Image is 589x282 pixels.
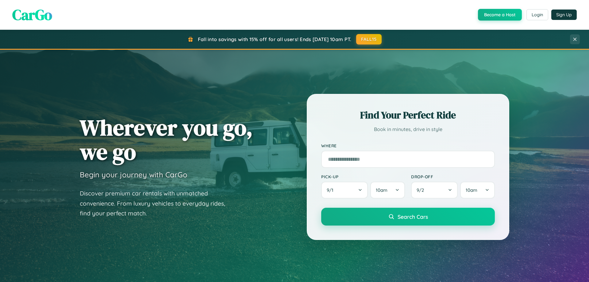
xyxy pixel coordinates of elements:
[370,182,405,199] button: 10am
[551,10,577,20] button: Sign Up
[198,36,352,42] span: Fall into savings with 15% off for all users! Ends [DATE] 10am PT.
[417,187,427,193] span: 9 / 2
[321,174,405,179] label: Pick-up
[80,170,187,179] h3: Begin your journey with CarGo
[321,108,495,122] h2: Find Your Perfect Ride
[460,182,495,199] button: 10am
[321,208,495,226] button: Search Cars
[356,34,382,44] button: FALL15
[526,9,548,20] button: Login
[411,174,495,179] label: Drop-off
[12,5,52,25] span: CarGo
[411,182,458,199] button: 9/2
[321,182,368,199] button: 9/1
[80,115,253,164] h1: Wherever you go, we go
[80,188,233,218] p: Discover premium car rentals with unmatched convenience. From luxury vehicles to everyday rides, ...
[376,187,387,193] span: 10am
[321,143,495,148] label: Where
[466,187,477,193] span: 10am
[321,125,495,134] p: Book in minutes, drive in style
[478,9,522,21] button: Become a Host
[327,187,337,193] span: 9 / 1
[398,213,428,220] span: Search Cars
